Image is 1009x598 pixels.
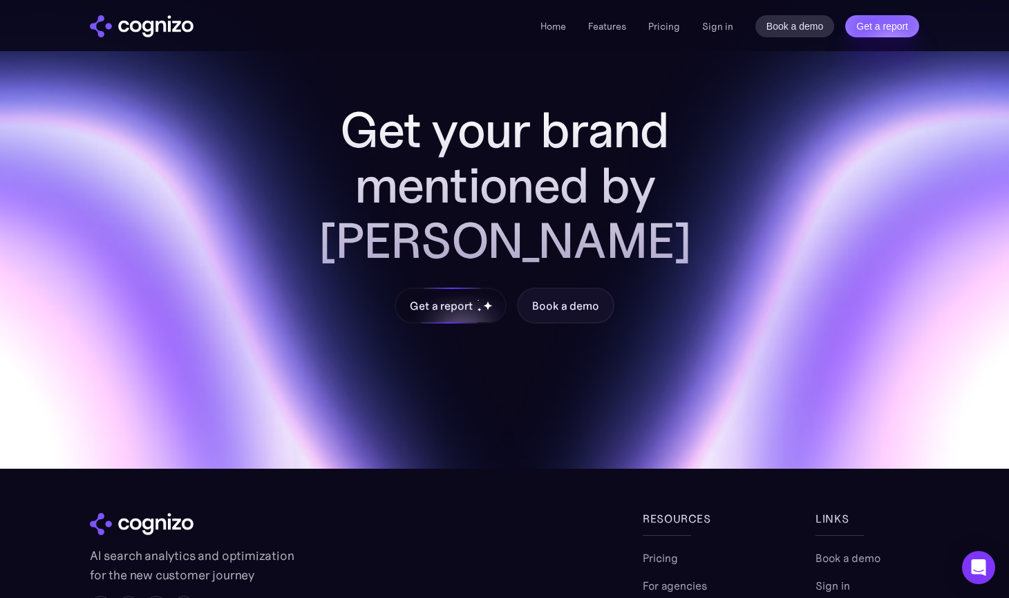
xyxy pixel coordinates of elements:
[643,577,707,594] a: For agencies
[90,513,194,535] img: cognizo logo
[395,288,507,324] a: Get a reportstarstarstar
[90,15,194,37] a: home
[410,297,472,314] div: Get a report
[845,15,919,37] a: Get a report
[702,18,733,35] a: Sign in
[815,510,919,527] div: links
[588,20,626,32] a: Features
[90,546,297,585] p: AI search analytics and optimization for the new customer journey
[815,577,850,594] a: Sign in
[540,20,566,32] a: Home
[962,551,995,584] div: Open Intercom Messenger
[643,510,746,527] div: Resources
[477,299,479,301] img: star
[648,20,680,32] a: Pricing
[815,550,880,566] a: Book a demo
[532,297,598,314] div: Book a demo
[643,550,678,566] a: Pricing
[483,301,492,310] img: star
[283,102,726,268] h2: Get your brand mentioned by [PERSON_NAME]
[90,15,194,37] img: cognizo logo
[755,15,835,37] a: Book a demo
[477,308,482,312] img: star
[517,288,614,324] a: Book a demo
